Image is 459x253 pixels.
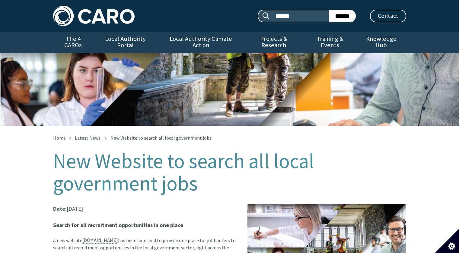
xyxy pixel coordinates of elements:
strong: Search for all recruitment opportunities in one place [53,221,183,228]
strong: Date: [53,205,67,212]
a: Latest News [75,135,100,141]
a: The 4 CAROs [53,32,93,53]
h1: New Website to search all local government jobs [53,150,406,195]
span: New Website to search all local government jobs [110,135,212,141]
a: Local Authority Portal [93,32,158,53]
img: Caro logo [53,6,135,26]
a: Knowledge Hub [356,32,406,53]
a: Training & Events [304,32,356,53]
a: Local Authority Climate Action [158,32,244,53]
p: [DATE] [53,204,406,213]
a: Projects & Research [244,32,304,53]
a: [DOMAIN_NAME] [82,237,118,244]
a: Contact [370,10,406,22]
a: Home [53,135,66,141]
button: Set cookie preferences [435,229,459,253]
